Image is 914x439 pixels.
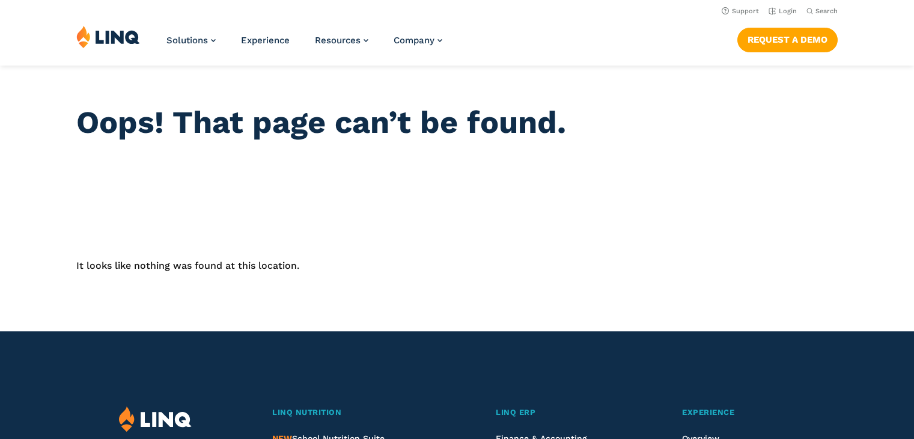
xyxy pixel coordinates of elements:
[119,407,192,432] img: LINQ | K‑12 Software
[737,28,838,52] a: Request a Demo
[682,407,795,419] a: Experience
[76,105,838,141] h1: Oops! That page can’t be found.
[722,7,759,15] a: Support
[76,259,838,273] p: It looks like nothing was found at this location.
[737,25,838,52] nav: Button Navigation
[272,407,445,419] a: LINQ Nutrition
[496,408,535,417] span: LINQ ERP
[76,25,140,48] img: LINQ | K‑12 Software
[496,407,632,419] a: LINQ ERP
[806,7,838,16] button: Open Search Bar
[166,25,442,65] nav: Primary Navigation
[241,35,290,46] a: Experience
[682,408,734,417] span: Experience
[394,35,442,46] a: Company
[815,7,838,15] span: Search
[272,408,341,417] span: LINQ Nutrition
[769,7,797,15] a: Login
[166,35,216,46] a: Solutions
[315,35,368,46] a: Resources
[315,35,361,46] span: Resources
[166,35,208,46] span: Solutions
[394,35,434,46] span: Company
